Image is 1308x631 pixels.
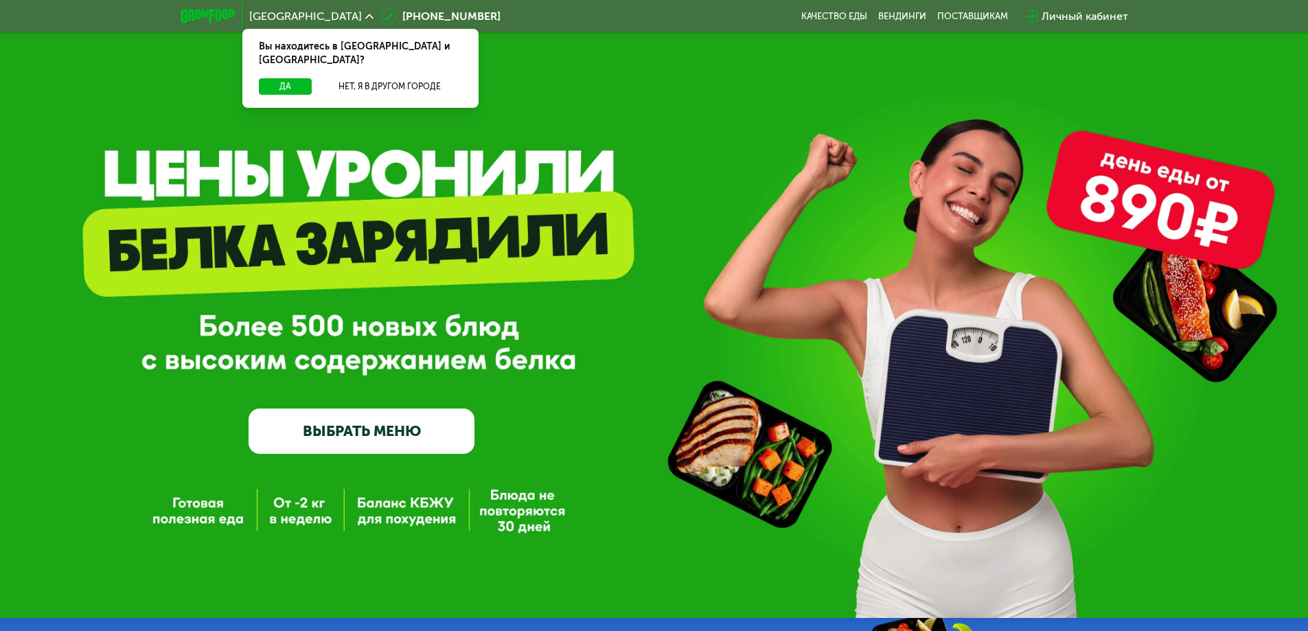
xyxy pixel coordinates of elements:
[249,409,474,454] a: ВЫБРАТЬ МЕНЮ
[380,8,501,25] a: [PHONE_NUMBER]
[259,78,312,95] button: Да
[317,78,462,95] button: Нет, я в другом городе
[249,11,362,22] span: [GEOGRAPHIC_DATA]
[937,11,1008,22] div: поставщикам
[878,11,926,22] a: Вендинги
[801,11,867,22] a: Качество еды
[1042,8,1128,25] div: Личный кабинет
[242,29,479,78] div: Вы находитесь в [GEOGRAPHIC_DATA] и [GEOGRAPHIC_DATA]?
